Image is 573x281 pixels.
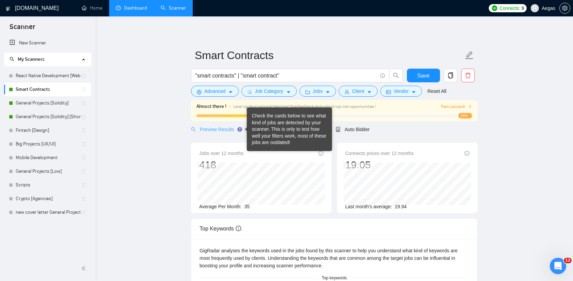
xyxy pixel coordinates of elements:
div: GigRadar analyses the keywords used in the jobs found by this scanner to help you understand what... [200,247,469,269]
li: New Scanner [4,36,91,50]
button: settingAdvancedcaret-down [191,86,239,97]
span: Client [352,87,364,95]
a: Big Projects [UX/UI] [16,137,81,151]
span: 9 [521,4,524,12]
li: Crypto [Agencies] [4,192,91,206]
li: new cover letter General Projects [Solidity] [4,206,91,219]
div: Tooltip anchor [237,126,243,132]
span: holder [81,128,86,133]
span: Jobs [313,87,323,95]
li: Fintech [Design] [4,124,91,137]
span: Connects prices over 12 months [345,150,414,157]
span: double-left [81,265,88,272]
span: holder [81,87,86,92]
div: 19.05 [345,158,414,171]
span: info-circle [319,151,323,156]
span: Jobs over 12 months [199,150,244,157]
img: upwork-logo.png [492,5,497,11]
span: setting [197,89,202,95]
span: Level Up Your Laziza AI Matches! Give feedback and unlock top-tier opportunities ! [233,104,376,109]
input: Search Freelance Jobs... [195,71,377,80]
iframe: Intercom live chat [550,258,566,274]
a: Mobile Development [16,151,81,165]
li: General Projects [Solidity] [4,96,91,110]
span: search [390,72,402,79]
span: Job Category [255,87,283,95]
img: logo [6,3,11,14]
a: Fintech [Design] [16,124,81,137]
span: setting [560,5,570,11]
a: setting [559,5,570,11]
li: Smart Contracts [4,83,91,96]
input: Scanner name... [195,47,464,64]
span: copy [444,72,457,79]
span: Auto Bidder [336,127,369,132]
span: 12 [564,258,572,263]
span: caret-down [286,89,291,95]
div: Top Keywords [200,219,469,238]
span: search [10,57,14,61]
span: holder [81,73,86,79]
a: Scripts [16,178,81,192]
button: copy [444,69,457,82]
button: folderJobscaret-down [299,86,336,97]
span: folder [305,89,310,95]
button: search [389,69,403,82]
div: 418 [199,158,244,171]
span: info-circle [380,73,385,78]
a: Smart Contracts [16,83,81,96]
a: homeHome [82,5,102,11]
button: barsJob Categorycaret-down [241,86,296,97]
span: 28% [458,113,472,118]
a: General Projects [Solidity] [16,96,81,110]
span: holder [81,141,86,147]
button: setting [559,3,570,14]
span: Vendor [394,87,409,95]
li: Big Projects [UX/UI] [4,137,91,151]
span: holder [81,210,86,215]
span: 19.94 [395,204,407,209]
a: dashboardDashboard [116,5,147,11]
span: Scanner [4,22,41,36]
span: holder [81,100,86,106]
span: search [191,127,196,132]
span: edit [465,51,474,60]
span: idcard [386,89,391,95]
span: My Scanners [18,56,45,62]
div: Check the cards below to see what kind of jobs are detected by your scanner. This is only to test... [252,113,327,146]
span: Train Laziza AI [441,103,472,110]
span: holder [81,196,86,201]
span: bars [247,89,252,95]
span: holder [81,169,86,174]
a: searchScanner [161,5,186,11]
span: right [468,104,472,109]
li: React Native Development [Web3] [4,69,91,83]
span: My Scanners [10,56,45,62]
li: Mobile Development [4,151,91,165]
a: React Native Development [Web3] [16,69,81,83]
span: Average Per Month: [199,204,241,209]
span: 35 [244,204,250,209]
a: General Projects [Solidity] [Short] [16,110,81,124]
a: General Projects [Low] [16,165,81,178]
li: Scripts [4,178,91,192]
span: Advanced [204,87,225,95]
span: Connects: [499,4,520,12]
button: idcardVendorcaret-down [380,86,422,97]
span: holder [81,155,86,160]
span: Save [417,71,429,80]
a: Reset All [427,87,446,95]
span: caret-down [325,89,330,95]
button: delete [461,69,475,82]
span: Almost there ! [196,103,226,110]
a: New Scanner [10,36,86,50]
span: robot [336,127,340,132]
span: delete [461,72,474,79]
span: Last month's average: [345,204,392,209]
span: Preview Results [191,127,240,132]
li: General Projects [Solidity] [Short] [4,110,91,124]
span: caret-down [228,89,233,95]
span: holder [81,114,86,120]
span: info-circle [236,226,241,231]
span: user [532,6,537,11]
